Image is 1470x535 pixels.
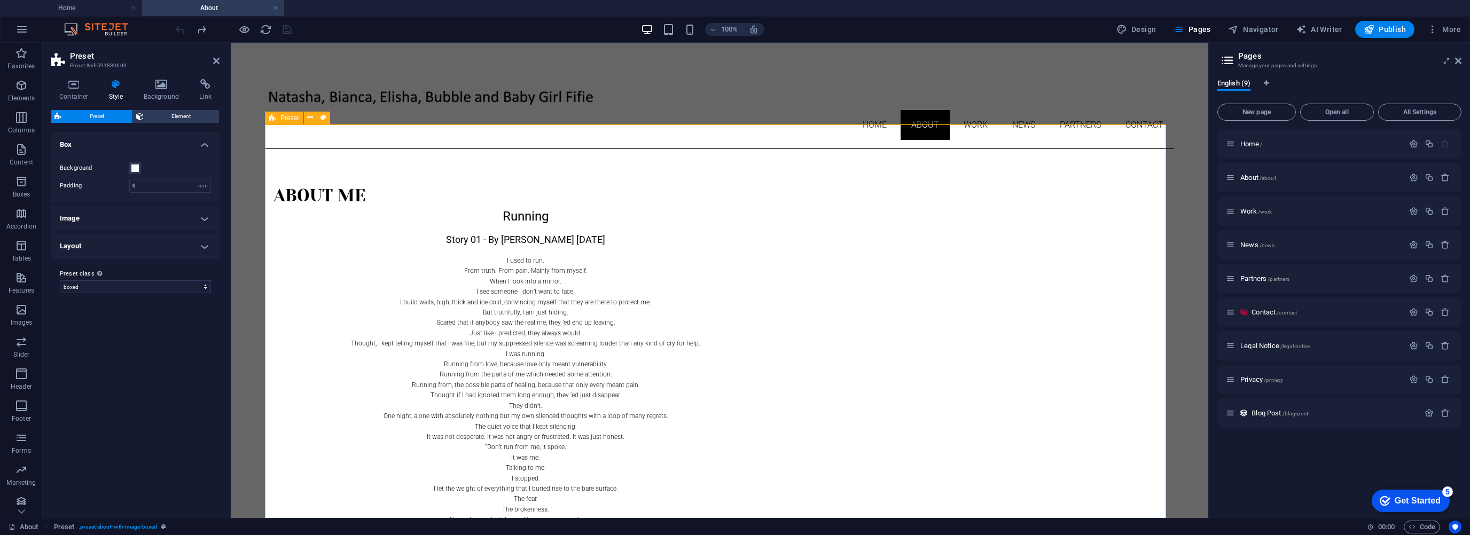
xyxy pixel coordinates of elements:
[54,521,75,533] span: Click to select. Double-click to edit
[1248,410,1419,416] div: Blog Post/blog-post
[142,2,284,14] h4: About
[1425,408,1434,418] div: Settings
[1409,274,1418,283] div: Settings
[51,110,132,123] button: Preset
[1425,308,1434,317] div: Duplicate
[11,382,32,391] p: Header
[1217,104,1296,121] button: New page
[1409,207,1418,216] div: Settings
[1441,308,1450,317] div: Remove
[1441,274,1450,283] div: Remove
[1305,109,1369,115] span: Open all
[1449,521,1461,533] button: Usercentrics
[1409,173,1418,182] div: Settings
[1283,411,1308,416] span: /blog-post
[1252,308,1297,316] span: Click to open page
[51,132,220,151] h4: Box
[260,23,272,36] i: Reload page
[1409,521,1435,533] span: Code
[9,286,34,295] p: Features
[1441,139,1450,148] div: The startpage cannot be deleted
[65,110,129,123] span: Preset
[1277,310,1297,316] span: /contact
[51,79,101,101] h4: Container
[60,267,211,280] label: Preset class
[1112,21,1161,38] div: Design (Ctrl+Alt+Y)
[1441,173,1450,182] div: Remove
[1427,24,1461,35] span: More
[1292,21,1347,38] button: AI Writer
[1425,207,1434,216] div: Duplicate
[1239,408,1248,418] div: This layout is used as a template for all items (e.g. a blog post) of this collection. The conten...
[101,79,136,101] h4: Style
[1240,241,1274,249] span: Click to open page
[9,5,87,28] div: Get Started 5 items remaining, 0% complete
[1240,375,1283,383] span: Click to open page
[1441,341,1450,350] div: Remove
[6,222,36,231] p: Accordion
[1237,275,1404,282] div: Partners/partners
[1240,140,1262,148] span: Click to open page
[147,110,216,123] span: Element
[1240,342,1310,350] span: Click to open page
[136,79,192,101] h4: Background
[191,79,220,101] h4: Link
[70,61,198,70] h3: Preset #ed-591839600
[10,158,33,167] p: Content
[1425,274,1434,283] div: Duplicate
[721,23,738,36] h6: 100%
[1228,24,1279,35] span: Navigator
[1238,51,1461,61] h2: Pages
[1217,77,1250,92] span: English (9)
[1237,208,1404,215] div: Work/work
[8,126,35,135] p: Columns
[1240,207,1272,215] span: Click to open page
[195,23,208,36] button: redo
[1367,521,1395,533] h6: Session time
[196,23,208,36] i: Redo: Duplicate elements (Ctrl+Y, ⌘+Y)
[1237,140,1404,147] div: Home/
[1280,343,1310,349] span: /legal-notice
[8,94,35,103] p: Elements
[1240,274,1289,282] span: Click to open page
[70,51,220,61] h2: Preset
[1238,61,1440,70] h3: Manage your pages and settings
[1296,24,1342,35] span: AI Writer
[1217,79,1461,99] div: Language Tabs
[51,206,220,231] h4: Image
[280,115,299,121] span: Preset
[9,521,38,533] a: Click to cancel selection. Double-click to open Pages
[1378,104,1461,121] button: All Settings
[1224,21,1283,38] button: Navigator
[12,414,31,423] p: Footer
[1260,242,1275,248] span: /news
[1268,276,1289,282] span: /partners
[1441,375,1450,384] div: Remove
[61,23,142,36] img: Editor Logo
[1237,241,1404,248] div: News/news
[238,23,251,36] button: Click here to leave preview mode and continue editing
[60,162,129,175] label: Background
[1112,21,1161,38] button: Design
[1425,375,1434,384] div: Duplicate
[1423,21,1465,38] button: More
[1260,141,1262,147] span: /
[1169,21,1215,38] button: Pages
[6,478,36,487] p: Marketing
[60,183,129,188] label: Padding
[7,62,35,70] p: Favorites
[705,23,743,36] button: 100%
[1383,109,1457,115] span: All Settings
[32,12,77,21] div: Get Started
[1258,209,1272,215] span: /work
[1409,341,1418,350] div: Settings
[1248,309,1404,316] div: Contact/contact
[1441,207,1450,216] div: Remove
[1237,376,1404,383] div: Privacy/privacy
[1425,173,1434,182] div: Duplicate
[1355,21,1414,38] button: Publish
[11,318,33,327] p: Images
[51,233,220,259] h4: Layout
[1237,342,1404,349] div: Legal Notice/legal-notice
[13,190,30,199] p: Boxes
